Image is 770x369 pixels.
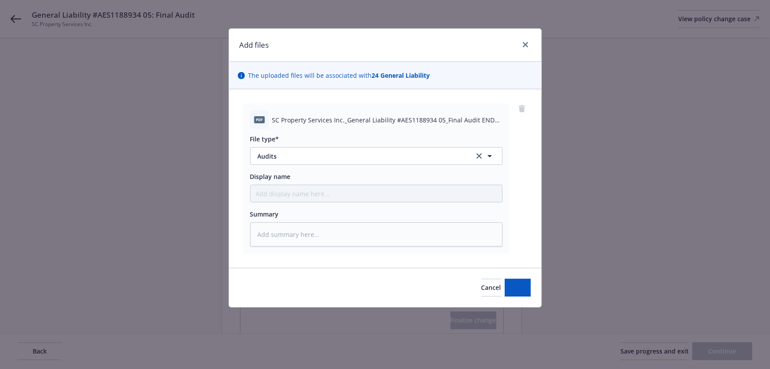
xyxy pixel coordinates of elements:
strong: 24 General Liability [372,71,430,80]
span: Audits [258,152,462,161]
h1: Add files [240,39,269,51]
a: remove [517,103,527,114]
span: SC Property Services Inc._General Liability #AES1188934 05_Final Audit ENDT #1_05-01-2024.pdf [272,115,503,125]
span: Summary [250,210,279,218]
input: Add display name here... [251,185,502,202]
span: File type* [250,135,279,143]
a: clear selection [474,151,485,161]
span: Display name [250,172,291,181]
span: Add files [505,283,531,292]
button: Add files [505,279,531,297]
span: The uploaded files will be associated with [248,71,430,80]
a: close [520,39,531,50]
span: pdf [254,116,265,123]
span: Cancel [481,283,501,292]
button: Cancel [481,279,501,297]
button: Auditsclear selection [250,147,503,165]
